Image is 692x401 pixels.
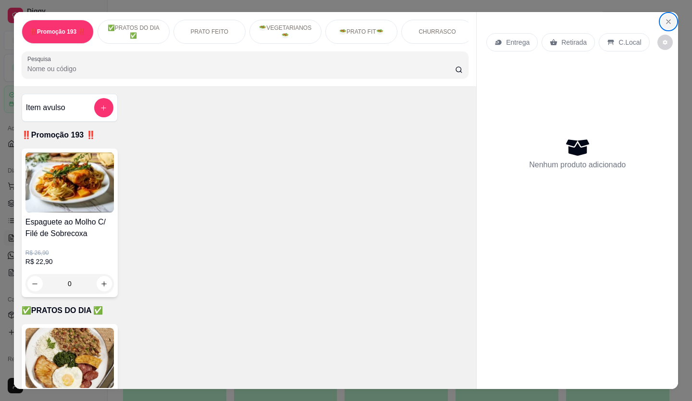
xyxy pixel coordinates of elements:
[661,14,676,29] button: Close
[618,38,641,47] p: C.Local
[27,276,43,291] button: decrease-product-quantity
[22,305,469,316] p: ✅PRATOS DO DIA ✅
[27,64,456,74] input: Pesquisa
[339,28,383,36] p: 🥗PRATO FIT🥗
[27,55,54,63] label: Pesquisa
[657,35,673,50] button: decrease-product-quantity
[529,159,626,171] p: Nenhum produto adicionado
[97,276,112,291] button: increase-product-quantity
[25,216,114,239] h4: Espaguete ao Molho C/ Filé de Sobrecoxa
[25,328,114,388] img: product-image
[561,38,587,47] p: Retirada
[25,249,114,257] p: R$ 26,90
[190,28,228,36] p: PRATO FEITO
[94,98,113,117] button: add-separate-item
[506,38,530,47] p: Entrega
[22,129,469,141] p: ‼️Promoção 193 ‼️
[25,152,114,213] img: product-image
[30,28,85,36] p: ‼️Promoção 193 ‼️
[258,24,313,39] p: 🥗VEGETARIANOS🥗
[26,102,65,113] h4: Item avulso
[106,24,161,39] p: ✅PRATOS DO DIA ✅
[25,257,114,266] p: R$ 22,90
[419,28,456,36] p: CHURRASCO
